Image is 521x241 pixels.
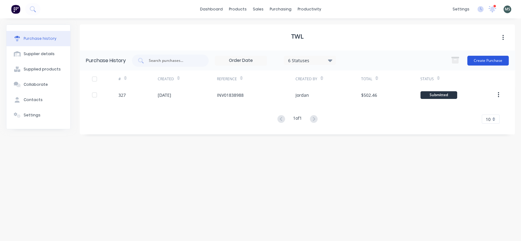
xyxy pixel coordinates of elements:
input: Search purchases... [148,58,199,64]
div: sales [250,5,267,14]
span: 10 [486,116,491,122]
button: Create Purchase [467,56,509,66]
div: [DATE] [158,92,171,98]
span: MS [505,6,510,12]
div: Status [420,76,434,82]
input: Order Date [215,56,267,65]
div: Total [361,76,372,82]
img: Factory [11,5,20,14]
button: Supplied products [6,62,70,77]
a: dashboard [197,5,226,14]
div: Purchase History [86,57,126,64]
div: Created By [295,76,317,82]
div: 327 [118,92,126,98]
button: Settings [6,107,70,123]
div: Purchase history [24,36,56,41]
div: 6 Statuses [288,57,332,63]
div: purchasing [267,5,295,14]
div: Created [158,76,174,82]
div: Supplier details [24,51,55,57]
div: productivity [295,5,324,14]
div: Collaborate [24,82,48,87]
div: products [226,5,250,14]
button: Supplier details [6,46,70,62]
div: Jordan [295,92,309,98]
div: Contacts [24,97,43,103]
h1: TWL [291,33,304,40]
div: INV01838988 [217,92,244,98]
div: Supplied products [24,66,61,72]
div: settings [450,5,473,14]
div: Submitted [420,91,457,99]
button: Purchase history [6,31,70,46]
div: 1 of 1 [293,115,302,124]
button: Collaborate [6,77,70,92]
div: $502.46 [361,92,377,98]
div: # [118,76,121,82]
div: Settings [24,112,41,118]
div: Reference [217,76,237,82]
button: Contacts [6,92,70,107]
